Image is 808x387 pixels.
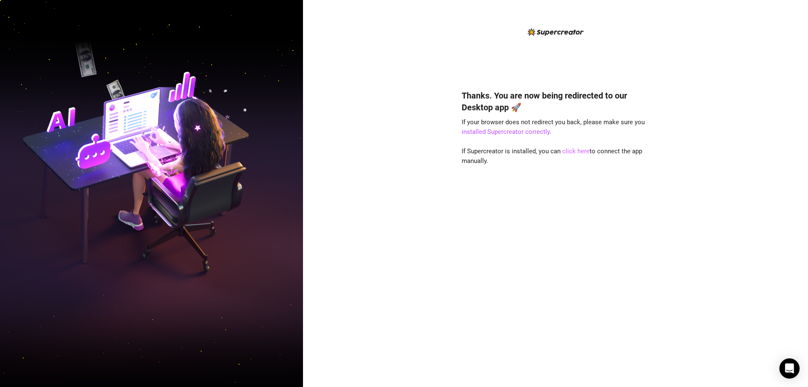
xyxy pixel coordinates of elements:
h4: Thanks. You are now being redirected to our Desktop app 🚀 [462,90,649,113]
div: Open Intercom Messenger [779,358,800,379]
a: click here [562,147,590,155]
img: logo-BBDzfeDw.svg [528,28,584,36]
span: If your browser does not redirect you back, please make sure you . [462,118,645,136]
a: installed Supercreator correctly [462,128,550,136]
span: If Supercreator is installed, you can to connect the app manually. [462,147,642,165]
